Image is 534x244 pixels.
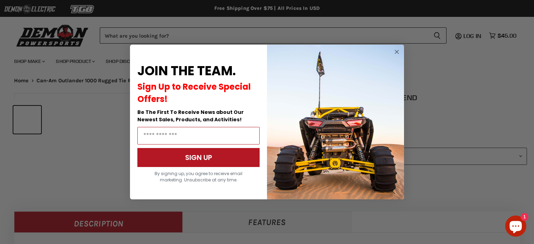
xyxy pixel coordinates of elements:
button: SIGN UP [137,148,260,167]
span: By signing up, you agree to receive email marketing. Unsubscribe at any time. [155,171,242,183]
span: JOIN THE TEAM. [137,62,236,80]
button: Close dialog [392,47,401,56]
img: a9095488-b6e7-41ba-879d-588abfab540b.jpeg [267,45,404,199]
span: Sign Up to Receive Special Offers! [137,81,251,105]
span: Be The First To Receive News about Our Newest Sales, Products, and Activities! [137,109,244,123]
input: Email Address [137,127,260,145]
inbox-online-store-chat: Shopify online store chat [503,216,528,238]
